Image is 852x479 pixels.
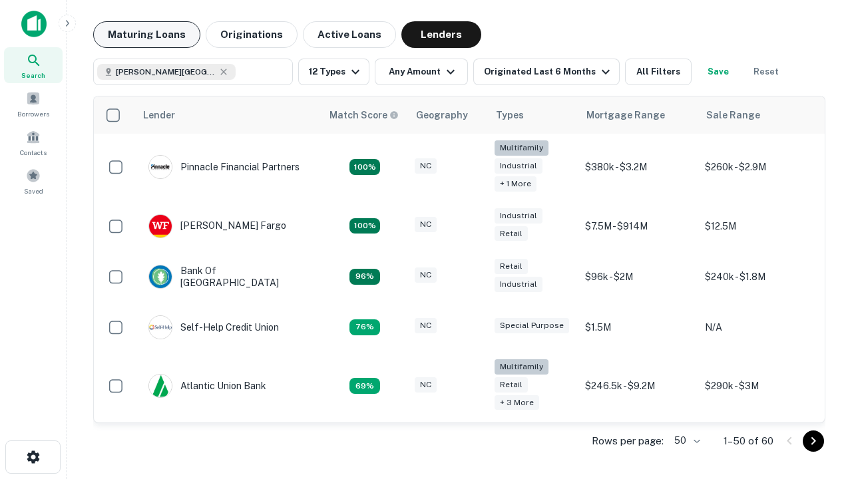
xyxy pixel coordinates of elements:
[329,108,396,122] h6: Match Score
[592,433,664,449] p: Rows per page:
[303,21,396,48] button: Active Loans
[408,96,488,134] th: Geography
[578,201,698,251] td: $7.5M - $914M
[415,377,437,393] div: NC
[495,208,542,224] div: Industrial
[349,269,380,285] div: Matching Properties: 14, hasApolloMatch: undefined
[116,66,216,78] span: [PERSON_NAME][GEOGRAPHIC_DATA], [GEOGRAPHIC_DATA]
[495,277,542,292] div: Industrial
[148,315,279,339] div: Self-help Credit Union
[669,431,702,450] div: 50
[415,158,437,174] div: NC
[149,316,172,339] img: picture
[149,265,172,288] img: picture
[21,70,45,80] span: Search
[484,64,614,80] div: Originated Last 6 Months
[698,251,818,302] td: $240k - $1.8M
[745,59,787,85] button: Reset
[148,155,300,179] div: Pinnacle Financial Partners
[415,217,437,232] div: NC
[698,353,818,420] td: $290k - $3M
[143,107,175,123] div: Lender
[349,218,380,234] div: Matching Properties: 15, hasApolloMatch: undefined
[578,251,698,302] td: $96k - $2M
[698,134,818,201] td: $260k - $2.9M
[495,158,542,174] div: Industrial
[415,318,437,333] div: NC
[148,214,286,238] div: [PERSON_NAME] Fargo
[495,176,536,192] div: + 1 more
[4,86,63,122] a: Borrowers
[401,21,481,48] button: Lenders
[149,156,172,178] img: picture
[321,96,408,134] th: Capitalize uses an advanced AI algorithm to match your search with the best lender. The match sco...
[349,159,380,175] div: Matching Properties: 26, hasApolloMatch: undefined
[495,318,569,333] div: Special Purpose
[20,147,47,158] span: Contacts
[488,96,578,134] th: Types
[495,259,528,274] div: Retail
[625,59,692,85] button: All Filters
[495,359,548,375] div: Multifamily
[93,21,200,48] button: Maturing Loans
[697,59,740,85] button: Save your search to get updates of matches that match your search criteria.
[4,124,63,160] a: Contacts
[698,201,818,251] td: $12.5M
[135,96,321,134] th: Lender
[578,302,698,353] td: $1.5M
[148,265,308,289] div: Bank Of [GEOGRAPHIC_DATA]
[586,107,665,123] div: Mortgage Range
[21,11,47,37] img: capitalize-icon.png
[495,395,539,410] div: + 3 more
[578,96,698,134] th: Mortgage Range
[724,433,773,449] p: 1–50 of 60
[578,134,698,201] td: $380k - $3.2M
[706,107,760,123] div: Sale Range
[375,59,468,85] button: Any Amount
[149,215,172,238] img: picture
[803,430,824,452] button: Go to next page
[495,140,548,156] div: Multifamily
[785,373,852,436] iframe: Chat Widget
[495,377,528,393] div: Retail
[496,107,524,123] div: Types
[298,59,369,85] button: 12 Types
[415,267,437,283] div: NC
[349,319,380,335] div: Matching Properties: 11, hasApolloMatch: undefined
[495,226,528,241] div: Retail
[4,47,63,83] a: Search
[4,163,63,199] a: Saved
[24,186,43,196] span: Saved
[148,374,266,398] div: Atlantic Union Bank
[329,108,399,122] div: Capitalize uses an advanced AI algorithm to match your search with the best lender. The match sco...
[349,378,380,394] div: Matching Properties: 10, hasApolloMatch: undefined
[698,302,818,353] td: N/A
[473,59,620,85] button: Originated Last 6 Months
[698,96,818,134] th: Sale Range
[17,108,49,119] span: Borrowers
[149,375,172,397] img: picture
[416,107,468,123] div: Geography
[206,21,298,48] button: Originations
[578,353,698,420] td: $246.5k - $9.2M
